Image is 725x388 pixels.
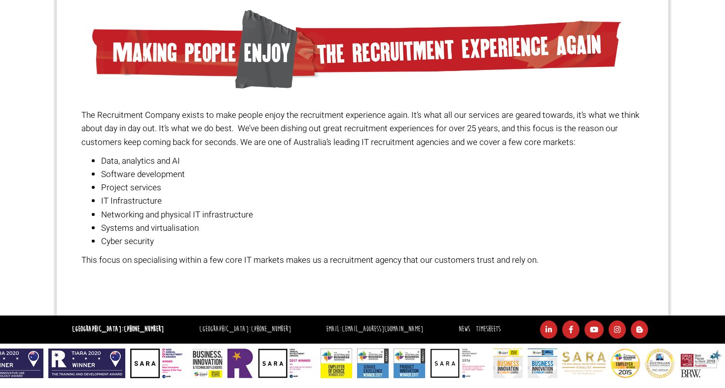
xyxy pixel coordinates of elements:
[101,221,644,235] li: Systems and virtualisation
[476,324,501,334] a: Timesheets
[459,324,470,334] a: News
[101,168,644,181] li: Software development
[101,235,644,248] li: Cyber security
[81,253,644,267] p: This focus on specialising within a few core IT markets makes us a recruitment agency that our cu...
[81,278,644,295] h1: Recruitment Company in [GEOGRAPHIC_DATA]
[324,322,426,337] li: Email:
[101,208,644,221] li: Networking and physical IT infrastructure
[124,324,164,334] a: [PHONE_NUMBER]
[101,154,644,168] li: Data, analytics and AI
[101,181,644,194] li: Project services
[251,324,291,334] a: [PHONE_NUMBER]
[197,322,293,337] li: [GEOGRAPHIC_DATA]:
[101,194,644,208] li: IT Infrastructure
[342,324,423,334] a: [EMAIL_ADDRESS][DOMAIN_NAME]
[81,108,644,149] p: The Recruitment Company exists to make people enjoy the recruitment experience again. It’s what a...
[92,10,621,89] img: Making People Enjoy The Recruitment Experiance again
[72,324,164,334] strong: [GEOGRAPHIC_DATA]:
